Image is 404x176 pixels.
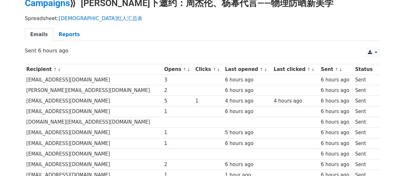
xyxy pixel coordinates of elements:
[225,129,271,136] div: 5 hours ago
[25,75,163,85] td: [EMAIL_ADDRESS][DOMAIN_NAME]
[372,145,404,176] div: 聊天小组件
[354,106,376,117] td: Sent
[274,97,318,105] div: 4 hours ago
[321,140,352,147] div: 6 hours ago
[354,85,376,96] td: Sent
[187,67,190,72] a: ↓
[194,64,224,75] th: Clicks
[260,67,263,72] a: ↑
[335,67,338,72] a: ↑
[57,67,61,72] a: ↓
[321,76,352,84] div: 6 hours ago
[354,75,376,85] td: Sent
[321,161,352,168] div: 6 hours ago
[372,145,404,176] iframe: Chat Widget
[319,64,354,75] th: Sent
[225,76,271,84] div: 6 hours ago
[354,96,376,106] td: Sent
[225,140,271,147] div: 6 hours ago
[264,67,267,72] a: ↓
[25,96,163,106] td: [EMAIL_ADDRESS][DOMAIN_NAME]
[164,129,192,136] div: 1
[25,117,163,127] td: [DOMAIN_NAME][EMAIL_ADDRESS][DOMAIN_NAME]
[339,67,342,72] a: ↓
[25,138,163,149] td: [EMAIL_ADDRESS][DOMAIN_NAME]
[224,64,272,75] th: Last opened
[225,108,271,115] div: 6 hours ago
[164,108,192,115] div: 1
[25,106,163,117] td: [EMAIL_ADDRESS][DOMAIN_NAME]
[321,119,352,126] div: 6 hours ago
[53,67,57,72] a: ↑
[164,87,192,94] div: 2
[25,28,53,41] a: Emails
[354,64,376,75] th: Status
[272,64,319,75] th: Last clicked
[25,15,379,22] p: Spreadsheet:
[354,159,376,170] td: Sent
[25,149,163,159] td: [EMAIL_ADDRESS][DOMAIN_NAME]
[225,161,271,168] div: 6 hours ago
[354,149,376,159] td: Sent
[25,159,163,170] td: [EMAIL_ADDRESS][DOMAIN_NAME]
[225,87,271,94] div: 6 hours ago
[163,64,194,75] th: Opens
[59,15,142,21] a: [DEMOGRAPHIC_DATA]红人汇总表
[195,97,222,105] div: 1
[321,108,352,115] div: 6 hours ago
[225,97,271,105] div: 4 hours ago
[307,67,310,72] a: ↑
[164,97,192,105] div: 5
[311,67,315,72] a: ↓
[354,117,376,127] td: Sent
[164,161,192,168] div: 2
[164,140,192,147] div: 1
[321,87,352,94] div: 6 hours ago
[321,129,352,136] div: 6 hours ago
[321,97,352,105] div: 6 hours ago
[25,47,379,54] p: Sent 6 hours ago
[217,67,220,72] a: ↓
[25,127,163,138] td: [EMAIL_ADDRESS][DOMAIN_NAME]
[25,85,163,96] td: [PERSON_NAME][EMAIL_ADDRESS][DOMAIN_NAME]
[354,127,376,138] td: Sent
[53,28,85,41] a: Reports
[164,76,192,84] div: 3
[321,150,352,158] div: 6 hours ago
[25,64,163,75] th: Recipient
[213,67,216,72] a: ↑
[354,138,376,149] td: Sent
[183,67,187,72] a: ↑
